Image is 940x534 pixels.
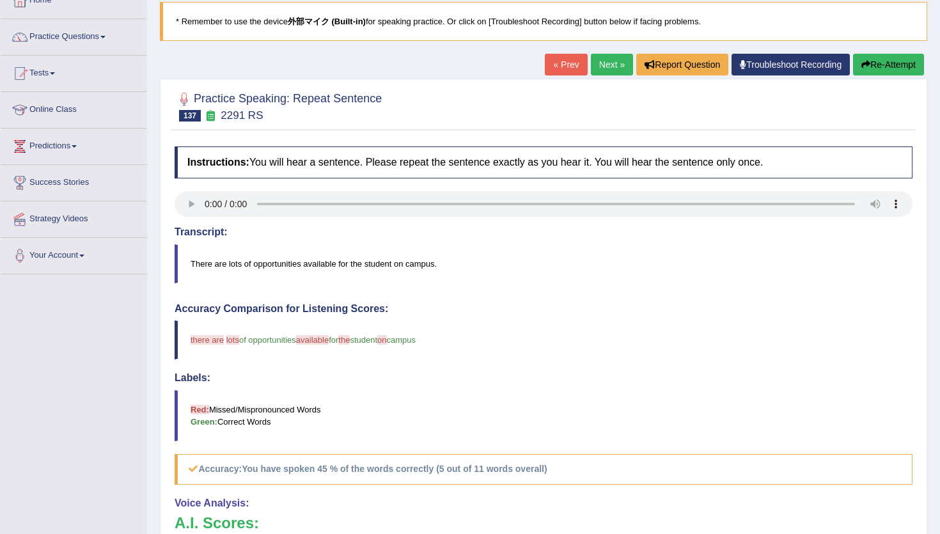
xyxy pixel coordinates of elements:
span: 137 [179,110,201,122]
blockquote: There are lots of opportunities available for the student on campus. [175,244,913,283]
a: Strategy Videos [1,201,146,233]
span: lots [226,335,239,345]
h4: Labels: [175,372,913,384]
span: on [377,335,386,345]
a: Online Class [1,92,146,124]
b: A.I. Scores: [175,514,259,531]
span: of opportunities [239,335,296,345]
h4: Accuracy Comparison for Listening Scores: [175,303,913,315]
h4: Transcript: [175,226,913,238]
small: Exam occurring question [204,110,217,122]
a: Next » [591,54,633,75]
span: available [296,335,329,345]
span: student [350,335,377,345]
blockquote: Missed/Mispronounced Words Correct Words [175,390,913,441]
a: Practice Questions [1,19,146,51]
h5: Accuracy: [175,454,913,484]
small: 2291 RS [221,109,263,122]
h2: Practice Speaking: Repeat Sentence [175,90,382,122]
b: 外部マイク (Built-in) [288,17,366,26]
a: Predictions [1,129,146,161]
span: there are [191,335,224,345]
b: Instructions: [187,157,249,168]
a: Tests [1,56,146,88]
b: You have spoken 45 % of the words correctly (5 out of 11 words overall) [242,464,547,474]
a: Success Stories [1,165,146,197]
span: campus [387,335,416,345]
button: Report Question [636,54,728,75]
button: Re-Attempt [853,54,924,75]
b: Green: [191,417,217,427]
span: the [338,335,350,345]
h4: You will hear a sentence. Please repeat the sentence exactly as you hear it. You will hear the se... [175,146,913,178]
a: Troubleshoot Recording [732,54,850,75]
b: Red: [191,405,209,414]
span: for [329,335,338,345]
a: « Prev [545,54,587,75]
blockquote: * Remember to use the device for speaking practice. Or click on [Troubleshoot Recording] button b... [160,2,927,41]
a: Your Account [1,238,146,270]
h4: Voice Analysis: [175,498,913,509]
